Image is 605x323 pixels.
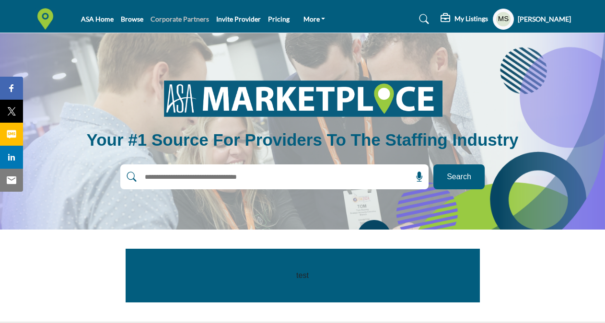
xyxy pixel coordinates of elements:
[81,15,114,23] a: ASA Home
[151,15,209,23] a: Corporate Partners
[493,9,514,30] button: Show hide supplier dropdown
[86,129,518,151] h1: Your #1 Source for Providers to the Staffing Industry
[297,12,332,26] a: More
[410,12,435,27] a: Search
[35,8,61,30] img: Site Logo
[151,73,454,123] img: image
[147,270,458,281] p: test
[454,14,488,23] h5: My Listings
[268,15,290,23] a: Pricing
[433,164,485,189] button: Search
[447,171,471,183] span: Search
[121,15,143,23] a: Browse
[441,13,488,25] div: My Listings
[518,14,571,24] h5: [PERSON_NAME]
[216,15,261,23] a: Invite Provider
